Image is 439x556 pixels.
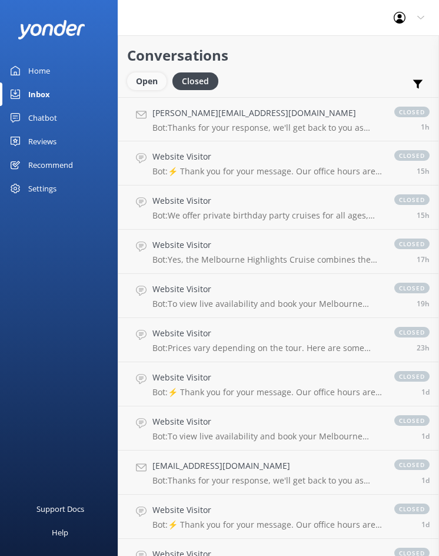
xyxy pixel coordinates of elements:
[18,20,85,39] img: yonder-white-logo.png
[152,459,383,472] h4: [EMAIL_ADDRESS][DOMAIN_NAME]
[421,519,430,529] span: Sep 14 2025 08:43pm (UTC +10:00) Australia/Sydney
[152,415,383,428] h4: Website Visitor
[118,406,438,451] a: Website VisitorBot:To view live availability and book your Melbourne River Cruise experience, ple...
[152,150,383,163] h4: Website Visitor
[28,82,50,106] div: Inbox
[28,177,56,200] div: Settings
[118,274,438,318] a: Website VisitorBot:To view live availability and book your Melbourne River Cruise experience, ple...
[152,327,383,340] h4: Website Visitor
[118,362,438,406] a: Website VisitorBot:⚡ Thank you for your message. Our office hours are Mon - Fri 9.30am - 5pm. We'...
[394,194,430,205] span: closed
[52,521,68,544] div: Help
[417,343,430,353] span: Sep 15 2025 01:01pm (UTC +10:00) Australia/Sydney
[394,239,430,249] span: closed
[421,475,430,485] span: Sep 15 2025 12:47am (UTC +10:00) Australia/Sydney
[118,141,438,186] a: Website VisitorBot:⚡ Thank you for your message. Our office hours are Mon - Fri 9.30am - 5pm. We'...
[394,415,430,426] span: closed
[28,153,73,177] div: Recommend
[152,283,383,296] h4: Website Visitor
[394,327,430,337] span: closed
[36,497,84,521] div: Support Docs
[417,299,430,309] span: Sep 15 2025 04:44pm (UTC +10:00) Australia/Sydney
[394,504,430,514] span: closed
[152,123,383,133] p: Bot: Thanks for your response, we'll get back to you as soon as we can during opening hours.
[127,72,167,90] div: Open
[152,239,383,251] h4: Website Visitor
[28,106,57,130] div: Chatbot
[118,97,438,141] a: [PERSON_NAME][EMAIL_ADDRESS][DOMAIN_NAME]Bot:Thanks for your response, we'll get back to you as s...
[118,451,438,495] a: [EMAIL_ADDRESS][DOMAIN_NAME]Bot:Thanks for your response, we'll get back to you as soon as we can...
[152,254,383,265] p: Bot: Yes, the Melbourne Highlights Cruise combines the Ports & Docklands Cruise and the Parks & G...
[417,166,430,176] span: Sep 15 2025 08:34pm (UTC +10:00) Australia/Sydney
[421,431,430,441] span: Sep 15 2025 09:00am (UTC +10:00) Australia/Sydney
[394,371,430,382] span: closed
[28,59,50,82] div: Home
[152,299,383,309] p: Bot: To view live availability and book your Melbourne River Cruise experience, please visit: [UR...
[28,130,56,153] div: Reviews
[421,387,430,397] span: Sep 15 2025 11:14am (UTC +10:00) Australia/Sydney
[152,107,383,120] h4: [PERSON_NAME][EMAIL_ADDRESS][DOMAIN_NAME]
[127,44,430,67] h2: Conversations
[152,475,383,486] p: Bot: Thanks for your response, we'll get back to you as soon as we can during opening hours.
[152,431,383,442] p: Bot: To view live availability and book your Melbourne River Cruise experience, please visit [URL...
[152,504,383,517] h4: Website Visitor
[172,72,218,90] div: Closed
[417,210,430,220] span: Sep 15 2025 08:14pm (UTC +10:00) Australia/Sydney
[127,74,172,87] a: Open
[394,283,430,293] span: closed
[421,122,430,132] span: Sep 16 2025 11:10am (UTC +10:00) Australia/Sydney
[152,343,383,353] p: Bot: Prices vary depending on the tour. Here are some options: - **Lunch Cruise**: Starts from $1...
[152,371,383,384] h4: Website Visitor
[417,254,430,264] span: Sep 15 2025 06:55pm (UTC +10:00) Australia/Sydney
[152,166,383,177] p: Bot: ⚡ Thank you for your message. Our office hours are Mon - Fri 9.30am - 5pm. We'll get back to...
[118,318,438,362] a: Website VisitorBot:Prices vary depending on the tour. Here are some options: - **Lunch Cruise**: ...
[394,459,430,470] span: closed
[118,495,438,539] a: Website VisitorBot:⚡ Thank you for your message. Our office hours are Mon - Fri 9.30am - 5pm. We'...
[152,210,383,221] p: Bot: We offer private birthday party cruises for all ages, perfect for celebrating on the Yarra R...
[394,107,430,117] span: closed
[152,519,383,530] p: Bot: ⚡ Thank you for your message. Our office hours are Mon - Fri 9.30am - 5pm. We'll get back to...
[152,194,383,207] h4: Website Visitor
[172,74,224,87] a: Closed
[152,387,383,398] p: Bot: ⚡ Thank you for your message. Our office hours are Mon - Fri 9.30am - 5pm. We'll get back to...
[118,230,438,274] a: Website VisitorBot:Yes, the Melbourne Highlights Cruise combines the Ports & Docklands Cruise and...
[394,150,430,161] span: closed
[118,186,438,230] a: Website VisitorBot:We offer private birthday party cruises for all ages, perfect for celebrating ...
